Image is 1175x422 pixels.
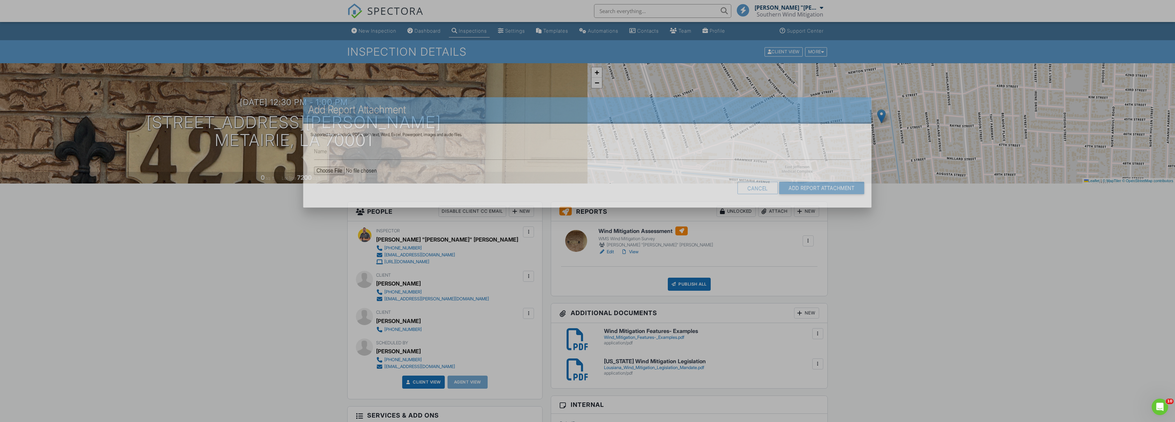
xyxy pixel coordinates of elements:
div: Cancel [737,182,778,194]
input: Add Report Attachment [779,182,864,194]
h2: Add Report Attachment [308,103,867,116]
span: 10 [1166,399,1174,404]
div: Supported types include PDFs, plain text, Word, Excel, Powerpoint, images and audio files. [311,132,864,137]
iframe: Intercom live chat [1152,399,1168,415]
label: Name [314,147,327,155]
